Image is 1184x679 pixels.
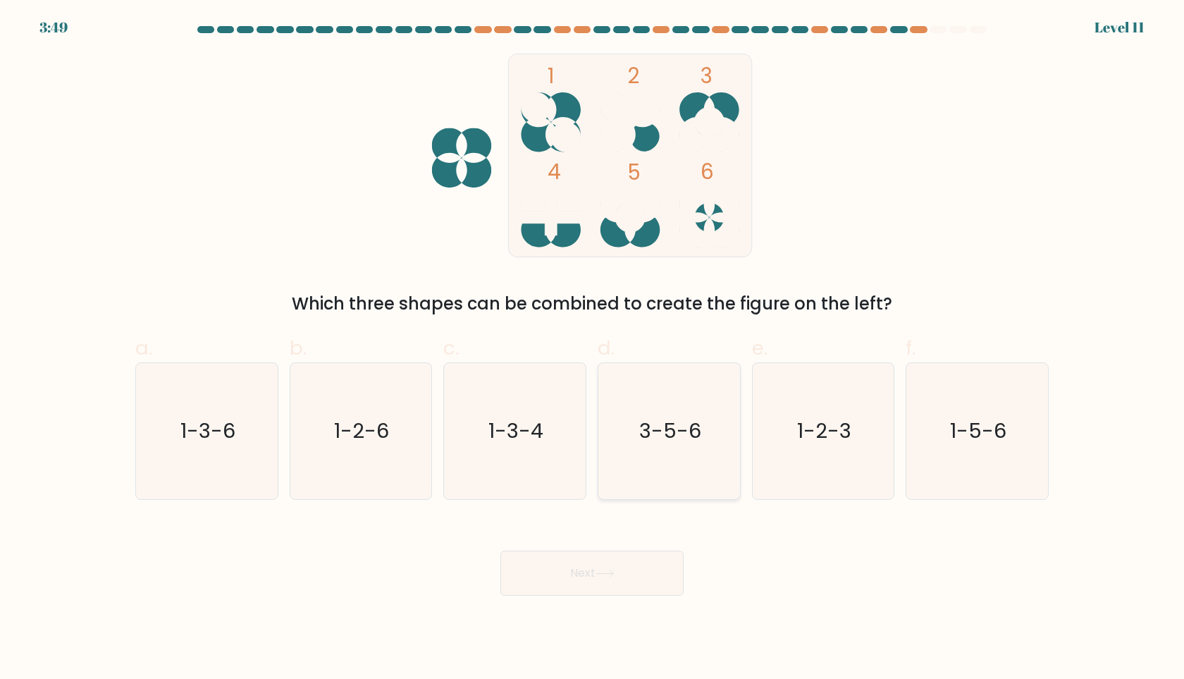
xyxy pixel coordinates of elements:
[639,417,701,446] text: 3-5-6
[701,61,713,90] tspan: 3
[1094,17,1145,38] div: Level 11
[906,334,915,362] span: f.
[144,291,1040,317] div: Which three shapes can be combined to create the figure on the left?
[39,17,68,38] div: 3:49
[180,417,235,446] text: 1-3-6
[797,417,851,446] text: 1-2-3
[701,157,714,186] tspan: 6
[335,417,390,446] text: 1-2-6
[752,334,767,362] span: e.
[489,417,544,446] text: 1-3-4
[598,334,615,362] span: d.
[627,61,639,90] tspan: 2
[500,551,684,596] button: Next
[135,334,152,362] span: a.
[290,334,307,362] span: b.
[548,61,555,90] tspan: 1
[548,157,561,186] tspan: 4
[443,334,459,362] span: c.
[951,417,1007,446] text: 1-5-6
[627,158,641,187] tspan: 5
